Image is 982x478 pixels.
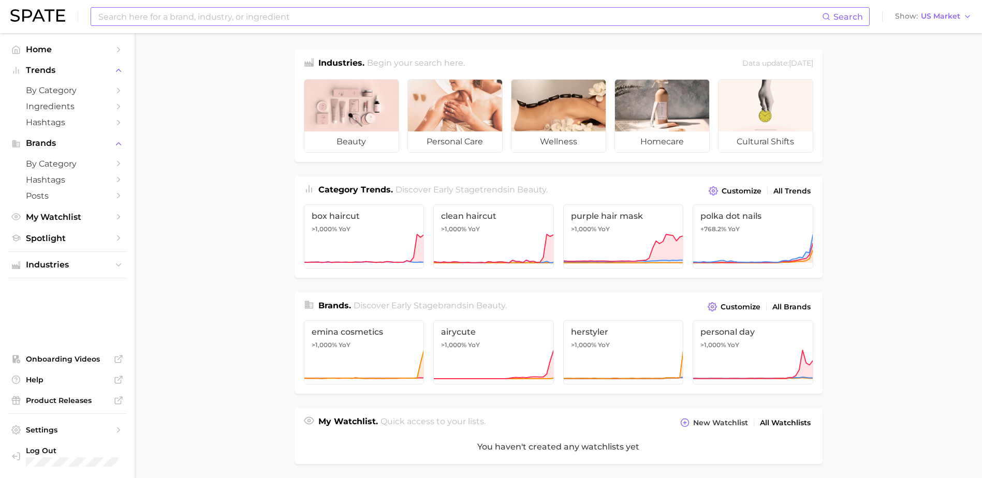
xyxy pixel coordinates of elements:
span: YoY [727,341,739,349]
input: Search here for a brand, industry, or ingredient [97,8,822,25]
span: YoY [468,341,480,349]
span: >1,000% [571,341,596,349]
button: Customize [705,300,763,314]
span: Posts [26,191,109,201]
span: YoY [728,225,740,233]
a: Log out. Currently logged in with e-mail christine.kappner@mane.com. [8,443,126,470]
span: All Brands [772,303,811,311]
span: herstyler [571,327,676,337]
h2: Begin your search here. [367,57,465,71]
a: wellness [511,79,606,153]
span: beauty [517,185,546,195]
span: airycute [441,327,546,337]
a: personal day>1,000% YoY [693,320,813,384]
span: Home [26,44,109,54]
h2: Quick access to your lists. [380,415,486,430]
span: >1,000% [441,341,466,349]
h1: Industries. [318,57,364,71]
span: YoY [339,225,350,233]
span: My Watchlist [26,212,109,222]
button: Brands [8,136,126,151]
a: by Category [8,156,126,172]
span: homecare [615,131,709,152]
span: Trends [26,66,109,75]
span: wellness [511,131,606,152]
span: Help [26,375,109,384]
button: Customize [706,184,764,198]
span: >1,000% [312,225,337,233]
span: Hashtags [26,117,109,127]
a: Settings [8,422,126,438]
span: by Category [26,85,109,95]
a: herstyler>1,000% YoY [563,320,684,384]
a: by Category [8,82,126,98]
span: emina cosmetics [312,327,417,337]
span: New Watchlist [693,419,748,427]
span: personal day [700,327,805,337]
span: Product Releases [26,396,109,405]
span: Discover Early Stage brands in . [354,301,507,310]
span: purple hair mask [571,211,676,221]
a: Home [8,41,126,57]
span: Industries [26,260,109,270]
span: Show [895,13,918,19]
span: >1,000% [441,225,466,233]
span: Settings [26,425,109,435]
a: All Watchlists [757,416,813,430]
span: Category Trends . [318,185,393,195]
span: polka dot nails [700,211,805,221]
span: All Watchlists [760,419,811,427]
a: cultural shifts [718,79,813,153]
span: Discover Early Stage trends in . [395,185,548,195]
span: by Category [26,159,109,169]
a: My Watchlist [8,209,126,225]
button: ShowUS Market [892,10,974,23]
span: beauty [476,301,505,310]
img: SPATE [10,9,65,22]
button: New Watchlist [678,415,750,430]
span: Spotlight [26,233,109,243]
a: polka dot nails+768.2% YoY [693,204,813,268]
a: clean haircut>1,000% YoY [433,204,554,268]
span: >1,000% [312,341,337,349]
span: Customize [721,303,760,311]
h1: My Watchlist. [318,415,378,430]
span: cultural shifts [719,131,813,152]
div: You haven't created any watchlists yet [295,430,823,464]
span: +768.2% [700,225,726,233]
a: purple hair mask>1,000% YoY [563,204,684,268]
a: Spotlight [8,230,126,246]
a: Onboarding Videos [8,351,126,367]
span: Ingredients [26,101,109,111]
a: Posts [8,188,126,204]
a: emina cosmetics>1,000% YoY [304,320,424,384]
a: Hashtags [8,114,126,130]
span: Log Out [26,446,136,455]
a: airycute>1,000% YoY [433,320,554,384]
span: YoY [468,225,480,233]
a: homecare [614,79,710,153]
a: All Trends [771,184,813,198]
a: personal care [407,79,503,153]
a: Ingredients [8,98,126,114]
a: Hashtags [8,172,126,188]
a: All Brands [770,300,813,314]
span: >1,000% [700,341,726,349]
span: Hashtags [26,175,109,185]
span: Customize [722,187,761,196]
span: >1,000% [571,225,596,233]
div: Data update: [DATE] [742,57,813,71]
span: YoY [598,341,610,349]
span: Search [833,12,863,22]
span: YoY [598,225,610,233]
a: box haircut>1,000% YoY [304,204,424,268]
span: YoY [339,341,350,349]
span: clean haircut [441,211,546,221]
span: personal care [408,131,502,152]
span: Brands [26,139,109,148]
button: Industries [8,257,126,273]
a: Product Releases [8,393,126,408]
span: Brands . [318,301,351,310]
a: Help [8,372,126,387]
button: Trends [8,63,126,78]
